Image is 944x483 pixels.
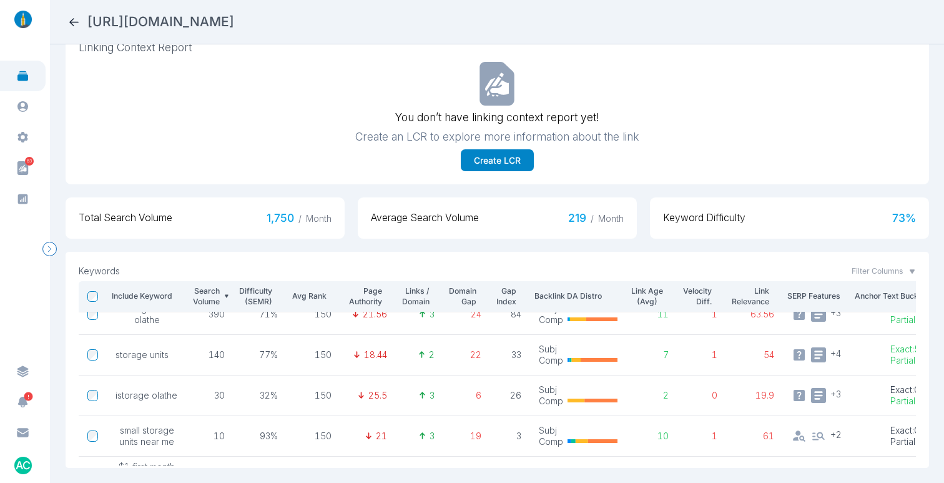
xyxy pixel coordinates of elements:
[892,211,916,226] span: 73 %
[539,344,563,355] p: Subj
[730,286,769,307] p: Link Relevance
[25,157,34,166] span: 63
[452,309,482,320] p: 24
[890,396,930,407] p: Partial : 9%
[787,291,846,302] p: SERP Features
[298,213,302,224] span: /
[499,390,521,401] p: 26
[295,431,332,442] p: 150
[494,286,516,307] p: Gap Index
[452,431,482,442] p: 19
[890,355,930,366] p: Partial : 8%
[890,344,930,355] p: Exact : 5%
[116,425,179,447] span: small storage units near me
[735,309,775,320] p: 63.56
[890,384,930,396] p: Exact : 0%
[568,211,624,226] span: 219
[598,213,624,224] span: Month
[430,309,435,320] p: 3
[686,390,717,401] p: 0
[890,425,930,436] p: Exact : 0%
[539,436,563,447] p: Comp
[116,349,169,361] span: storage units
[635,309,669,320] p: 11
[452,390,482,401] p: 6
[116,303,179,325] span: storage units olathe
[267,211,332,226] span: 1,750
[196,349,225,361] p: 140
[830,429,842,441] span: + 2
[295,390,332,401] p: 150
[196,431,225,442] p: 10
[890,314,930,326] p: Partial : 7%
[238,286,272,307] p: Difficulty (SEMR)
[890,436,930,447] p: Partial : 0%
[534,291,622,302] p: Backlink DA Distro
[400,286,430,307] p: Links / Domain
[395,110,599,126] p: You don’t have linking context report yet!
[852,266,916,277] button: Filter Columns
[79,266,120,277] p: Keywords
[499,309,521,320] p: 84
[539,384,563,396] p: Subj
[79,211,172,226] span: Total Search Volume
[663,211,745,226] span: Keyword Difficulty
[635,431,669,442] p: 10
[371,211,479,226] span: Average Search Volume
[363,309,387,320] p: 21.56
[79,40,916,56] span: Linking Context Report
[830,388,841,400] span: + 3
[295,349,332,361] p: 150
[116,390,177,401] span: istorage olathe
[461,149,534,171] button: Create LCR
[686,309,717,320] p: 1
[429,349,435,361] p: 2
[735,431,775,442] p: 61
[242,309,278,320] p: 71%
[539,396,563,407] p: Comp
[192,286,220,307] p: Search Volume
[631,286,664,307] p: Link Age (Avg)
[830,347,841,359] span: + 4
[430,431,435,442] p: 3
[242,431,278,442] p: 93%
[355,129,639,145] p: Create an LCR to explore more information about the link
[430,390,435,401] p: 3
[242,349,278,361] p: 77%
[376,431,387,442] p: 21
[830,307,841,319] span: + 3
[539,425,563,436] p: Subj
[345,286,382,307] p: Page Authority
[635,349,669,361] p: 7
[196,309,225,320] p: 390
[448,286,477,307] p: Domain Gap
[452,349,482,361] p: 22
[686,349,717,361] p: 1
[539,355,563,366] p: Comp
[368,390,387,401] p: 25.5
[291,291,327,302] p: Avg Rank
[499,431,521,442] p: 3
[87,13,234,31] h2: https://justselfstorage.com/self-storage-units/ks/olathe
[10,11,36,28] img: linklaunch_small.2ae18699.png
[539,314,563,326] p: Comp
[686,431,717,442] p: 1
[682,286,712,307] p: Velocity Diff.
[735,390,775,401] p: 19.9
[635,390,669,401] p: 2
[295,309,332,320] p: 150
[852,266,903,277] span: Filter Columns
[306,213,332,224] span: Month
[735,349,775,361] p: 54
[591,213,594,224] span: /
[196,390,225,401] p: 30
[111,291,172,302] p: Include Keyword
[242,390,278,401] p: 32%
[499,349,521,361] p: 33
[364,349,387,361] p: 18.44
